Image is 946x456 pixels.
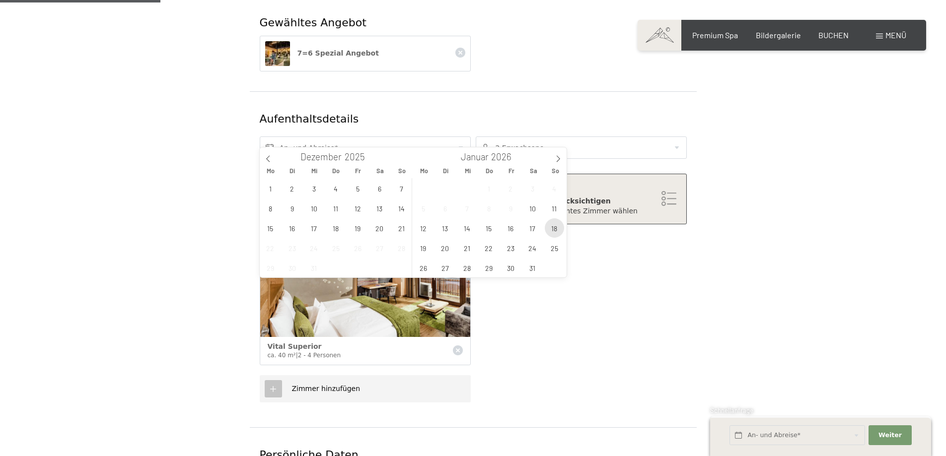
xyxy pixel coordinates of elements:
span: Dezember 24, 2025 [304,238,324,258]
span: Januar 30, 2026 [501,258,520,277]
span: Dezember 8, 2025 [261,198,280,218]
span: Mo [413,168,435,174]
span: Fr [347,168,369,174]
input: Year [342,151,374,162]
span: Dezember 19, 2025 [348,218,367,238]
div: Gewähltes Angebot [260,15,687,31]
div: Ich möchte ein bestimmtes Zimmer wählen [486,206,676,216]
span: Januar 23, 2026 [501,238,520,258]
span: Dezember 9, 2025 [283,198,302,218]
span: ca. 40 m² [268,352,296,359]
span: Januar 26, 2026 [414,258,433,277]
span: Sa [369,168,391,174]
img: 7=6 Spezial Angebot [265,41,290,66]
span: Dezember 25, 2025 [326,238,346,258]
span: Januar 8, 2026 [479,198,499,218]
span: Weiter [878,431,902,440]
a: Premium Spa [692,30,738,40]
span: Menü [885,30,906,40]
span: Dezember 13, 2025 [370,198,389,218]
span: Dezember [300,152,342,162]
span: So [391,168,413,174]
span: Sa [522,168,544,174]
span: Januar 11, 2026 [545,198,564,218]
span: Januar 27, 2026 [436,258,455,277]
span: Dezember 14, 2025 [392,198,411,218]
span: Januar 17, 2026 [523,218,542,238]
span: Januar 20, 2026 [436,238,455,258]
span: Januar 2, 2026 [501,179,520,198]
span: Dezember 10, 2025 [304,198,324,218]
input: Year [489,151,521,162]
span: Januar 31, 2026 [523,258,542,277]
span: Dezember 26, 2025 [348,238,367,258]
span: | [296,352,298,359]
span: Dezember 1, 2025 [261,179,280,198]
span: Januar 29, 2026 [479,258,499,277]
span: Januar 25, 2026 [545,238,564,258]
span: Dezember 17, 2025 [304,218,324,238]
span: Januar 9, 2026 [501,198,520,218]
span: Dezember 18, 2025 [326,218,346,238]
span: Januar 24, 2026 [523,238,542,258]
span: Zimmer hinzufügen [292,385,361,392]
span: Dezember 31, 2025 [304,258,324,277]
div: Zimmerwunsch berücksichtigen [486,196,676,206]
span: Dezember 7, 2025 [392,179,411,198]
span: Dezember 11, 2025 [326,198,346,218]
span: Dezember 29, 2025 [261,258,280,277]
span: Januar 13, 2026 [436,218,455,238]
span: Januar 18, 2026 [545,218,564,238]
span: Januar 19, 2026 [414,238,433,258]
span: Fr [501,168,522,174]
span: Januar 14, 2026 [457,218,477,238]
span: Mi [457,168,479,174]
span: Dezember 16, 2025 [283,218,302,238]
span: Dezember 12, 2025 [348,198,367,218]
span: Januar [461,152,489,162]
span: Januar 7, 2026 [457,198,477,218]
span: Do [325,168,347,174]
span: Dezember 28, 2025 [392,238,411,258]
span: Januar 28, 2026 [457,258,477,277]
span: Januar 5, 2026 [414,198,433,218]
span: Schnellanfrage [710,406,753,414]
span: Dezember 3, 2025 [304,179,324,198]
span: Dezember 6, 2025 [370,179,389,198]
span: Dezember 4, 2025 [326,179,346,198]
span: Januar 4, 2026 [545,179,564,198]
span: Dezember 5, 2025 [348,179,367,198]
a: Bildergalerie [756,30,801,40]
span: Di [282,168,303,174]
span: Dezember 30, 2025 [283,258,302,277]
button: Weiter [869,425,911,446]
span: Januar 1, 2026 [479,179,499,198]
span: Dezember 15, 2025 [261,218,280,238]
span: Januar 22, 2026 [479,238,499,258]
span: Januar 15, 2026 [479,218,499,238]
span: Dezember 22, 2025 [261,238,280,258]
span: Januar 16, 2026 [501,218,520,238]
span: So [544,168,566,174]
span: Dezember 23, 2025 [283,238,302,258]
span: Mo [260,168,282,174]
span: Mi [303,168,325,174]
span: 7=6 Spezial Angebot [297,49,379,57]
span: Januar 6, 2026 [436,198,455,218]
span: Di [435,168,457,174]
span: Do [479,168,501,174]
img: Vital Superior [260,247,470,337]
a: BUCHEN [818,30,849,40]
span: Dezember 21, 2025 [392,218,411,238]
span: Dezember 27, 2025 [370,238,389,258]
span: Januar 10, 2026 [523,198,542,218]
span: Januar 3, 2026 [523,179,542,198]
span: 2 - 4 Personen [298,352,341,359]
span: Januar 21, 2026 [457,238,477,258]
span: Januar 12, 2026 [414,218,433,238]
span: Dezember 2, 2025 [283,179,302,198]
div: Aufenthaltsdetails [260,112,615,127]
